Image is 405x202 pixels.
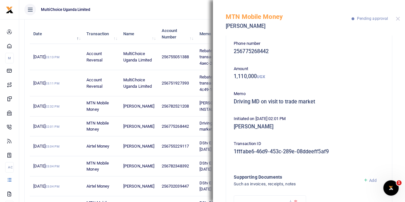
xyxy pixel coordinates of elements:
small: 03:11 PM [45,82,60,85]
span: 256751927393 [162,81,189,85]
img: logo-small [6,6,13,14]
a: Add [363,178,377,183]
th: Account Number: activate to sort column ascending [158,24,196,44]
span: [PERSON_NAME] [123,124,154,129]
button: Close [396,17,400,21]
h5: MTN Mobile Money [226,13,352,20]
p: Phone number [234,40,384,47]
h5: 1,110,000 [234,73,384,80]
small: 03:13 PM [45,55,60,59]
span: [PERSON_NAME] [123,104,154,109]
span: [DATE] [33,124,59,129]
span: DStv ESP GSB Commission [DATE] [199,161,250,172]
h5: [PERSON_NAME] [234,124,384,130]
span: Driving MD on visit to trade market [199,121,249,132]
span: [DATE] [33,184,59,189]
span: [PERSON_NAME] [123,144,154,149]
span: DStv ESP GSB Commission [DATE] [199,181,250,192]
small: 03:04 PM [45,185,60,188]
span: [PERSON_NAME] FINAL INSTALLMENT 13TH [199,101,243,112]
small: 03:04 PM [45,165,60,168]
h5: 1fffabe6-46d9-453c-289e-08ddeeff5af9 [234,149,384,155]
span: 256782348392 [162,164,189,168]
span: MultiChoice Uganda Limited [38,7,93,12]
span: Add [369,178,376,183]
h4: Supporting Documents [234,174,358,181]
span: 1 [396,180,401,185]
span: [PERSON_NAME] [123,164,154,168]
span: MTN Mobile Money [86,101,109,112]
p: Initiated on [DATE] 02:01 PM [234,116,384,122]
span: 256702039447 [162,184,189,189]
iframe: Intercom live chat [383,180,399,196]
span: MultiChoice Uganda Limited [123,77,152,89]
p: Memo [234,91,384,97]
small: 02:01 PM [45,125,60,128]
span: Rebate UGX 2500.00 for transaction 5a8b7a3b-2230-4aec-2004-08ddeeff5af9 [199,48,251,66]
th: Date: activate to sort column descending [30,24,83,44]
a: logo-small logo-large logo-large [6,7,13,12]
th: Name: activate to sort column ascending [120,24,158,44]
span: [DATE] [33,104,59,109]
span: 256775268442 [162,124,189,129]
span: Pending approval [357,16,388,21]
small: 02:32 PM [45,105,60,108]
span: MultiChoice Uganda Limited [123,51,152,62]
span: Airtel Money [86,184,109,189]
small: UGX [257,74,265,79]
span: Account Reversal [86,51,102,62]
span: MTN Mobile Money [86,161,109,172]
li: M [5,53,14,63]
p: Transaction ID [234,141,384,147]
span: DStv ESP GSB Commission [DATE] [199,141,250,152]
span: 256782521208 [162,104,189,109]
th: Memo: activate to sort column ascending [196,24,256,44]
span: [DATE] [33,81,59,85]
span: [PERSON_NAME] [123,184,154,189]
h5: Driving MD on visit to trade market [234,99,384,105]
span: 256755051388 [162,54,189,59]
span: Rebate UGX 5800.00 for transaction fff5bb1f-b79a-4c49-1ff0-08ddeeff5af9 [199,75,249,92]
span: 256755229117 [162,144,189,149]
p: Amount [234,66,384,72]
h5: [PERSON_NAME] [226,23,352,29]
span: MTN Mobile Money [86,121,109,132]
h5: 256775268442 [234,48,384,55]
span: [DATE] [33,164,59,168]
span: [DATE] [33,54,59,59]
li: Ac [5,162,14,173]
th: Transaction: activate to sort column ascending [83,24,120,44]
span: Airtel Money [86,144,109,149]
span: Account Reversal [86,77,102,89]
h4: Such as invoices, receipts, notes [234,181,358,188]
span: [DATE] [33,144,59,149]
small: 03:04 PM [45,145,60,148]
